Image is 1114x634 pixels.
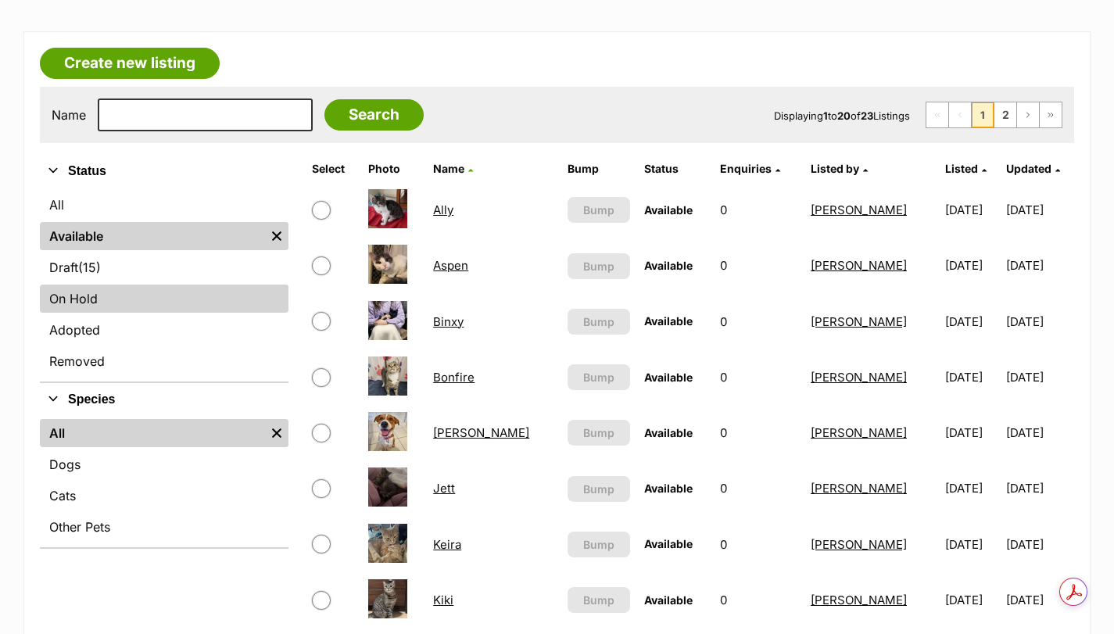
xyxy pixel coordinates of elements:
td: [DATE] [939,406,1005,460]
div: Species [40,416,288,547]
a: Enquiries [720,162,780,175]
span: Available [644,426,693,439]
a: Adopted [40,316,288,344]
td: 0 [714,573,803,627]
span: Displaying to of Listings [774,109,910,122]
span: First page [926,102,948,127]
td: [DATE] [939,461,1005,515]
button: Bump [568,364,629,390]
a: [PERSON_NAME] [811,370,907,385]
a: Listed by [811,162,868,175]
span: Previous page [949,102,971,127]
td: [DATE] [1006,350,1073,404]
span: Bump [583,202,614,218]
td: [DATE] [1006,183,1073,237]
span: Bump [583,536,614,553]
a: [PERSON_NAME] [811,593,907,607]
button: Bump [568,253,629,279]
a: On Hold [40,285,288,313]
a: Kiki [433,593,453,607]
span: Bump [583,424,614,441]
div: Status [40,188,288,381]
a: Aspen [433,258,468,273]
span: Available [644,593,693,607]
a: Keira [433,537,461,552]
span: Available [644,482,693,495]
strong: 20 [837,109,851,122]
a: [PERSON_NAME] [811,537,907,552]
td: [DATE] [1006,238,1073,292]
button: Bump [568,309,629,335]
button: Bump [568,476,629,502]
input: Search [324,99,424,131]
td: [DATE] [939,350,1005,404]
th: Bump [561,156,636,181]
span: Bump [583,258,614,274]
a: [PERSON_NAME] [811,202,907,217]
strong: 23 [861,109,873,122]
td: [DATE] [1006,573,1073,627]
span: translation missing: en.admin.listings.index.attributes.enquiries [720,162,772,175]
button: Species [40,389,288,410]
span: Name [433,162,464,175]
span: Updated [1006,162,1051,175]
a: [PERSON_NAME] [811,425,907,440]
button: Bump [568,197,629,223]
a: Remove filter [265,419,288,447]
a: Bonfire [433,370,475,385]
td: 0 [714,350,803,404]
a: Available [40,222,265,250]
label: Name [52,108,86,122]
td: 0 [714,406,803,460]
strong: 1 [823,109,828,122]
button: Status [40,161,288,181]
a: Ally [433,202,453,217]
a: [PERSON_NAME] [433,425,529,440]
td: [DATE] [939,518,1005,571]
a: All [40,419,265,447]
span: Listed [945,162,978,175]
td: [DATE] [939,295,1005,349]
a: [PERSON_NAME] [811,481,907,496]
a: Draft [40,253,288,281]
a: [PERSON_NAME] [811,258,907,273]
td: [DATE] [1006,518,1073,571]
button: Bump [568,532,629,557]
a: Remove filter [265,222,288,250]
td: 0 [714,461,803,515]
button: Bump [568,420,629,446]
td: 0 [714,238,803,292]
span: Bump [583,481,614,497]
td: [DATE] [1006,295,1073,349]
a: Other Pets [40,513,288,541]
td: [DATE] [1006,461,1073,515]
td: 0 [714,518,803,571]
a: Create new listing [40,48,220,79]
nav: Pagination [926,102,1062,128]
a: All [40,191,288,219]
span: Listed by [811,162,859,175]
span: Bump [583,592,614,608]
td: [DATE] [939,183,1005,237]
span: Available [644,371,693,384]
td: [DATE] [939,573,1005,627]
span: Available [644,537,693,550]
span: Bump [583,313,614,330]
th: Photo [362,156,425,181]
a: Cats [40,482,288,510]
td: 0 [714,295,803,349]
a: Listed [945,162,987,175]
span: Available [644,314,693,328]
td: 0 [714,183,803,237]
a: Removed [40,347,288,375]
td: [DATE] [939,238,1005,292]
a: [PERSON_NAME] [811,314,907,329]
a: Page 2 [994,102,1016,127]
span: Bump [583,369,614,385]
span: (15) [78,258,101,277]
td: [DATE] [1006,406,1073,460]
a: Last page [1040,102,1062,127]
button: Bump [568,587,629,613]
th: Status [638,156,712,181]
span: Page 1 [972,102,994,127]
